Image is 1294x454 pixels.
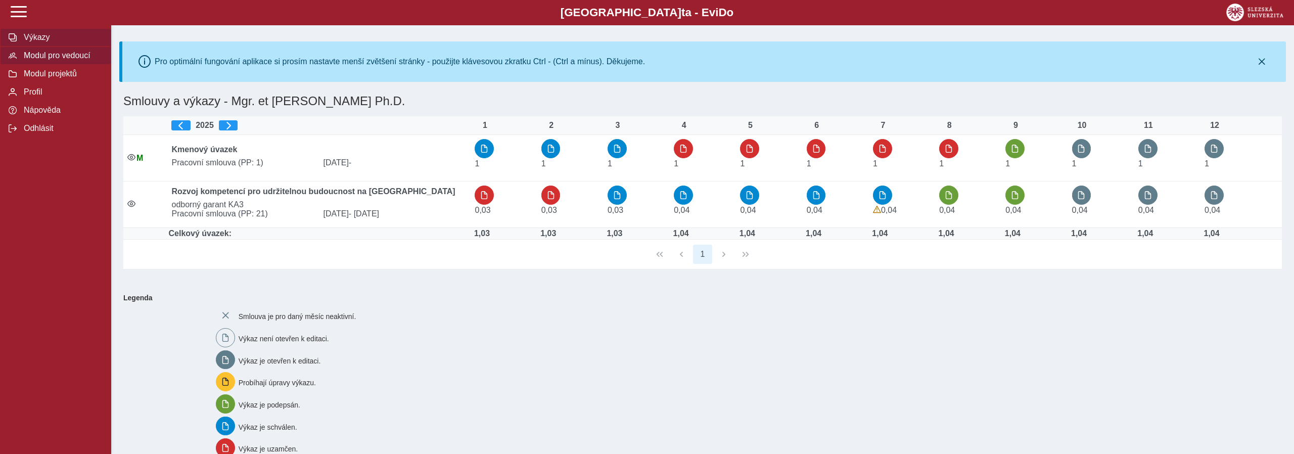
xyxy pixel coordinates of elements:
[21,124,103,133] span: Odhlásit
[1205,159,1209,168] span: Úvazek : 8 h / den. 40 h / týden.
[1069,229,1089,238] div: Úvazek : 8,32 h / den. 41,6 h / týden.
[21,87,103,97] span: Profil
[605,229,625,238] div: Úvazek : 8,24 h / den. 41,2 h / týden.
[807,159,811,168] span: Úvazek : 8 h / den. 40 h / týden.
[1201,229,1222,238] div: Úvazek : 8,32 h / den. 41,6 h / týden.
[608,206,623,214] span: Úvazek : 0,24 h / den. 1,2 h / týden.
[1072,206,1088,214] span: Úvazek : 0,32 h / den. 1,6 h / týden.
[1138,159,1143,168] span: Úvazek : 8 h / den. 40 h / týden.
[807,206,822,214] span: Úvazek : 0,32 h / den. 1,6 h / týden.
[693,245,712,264] button: 1
[1135,229,1156,238] div: Úvazek : 8,32 h / den. 41,6 h / týden.
[881,206,897,214] span: Úvazek : 0,32 h / den. 1,6 h / týden.
[1138,206,1154,214] span: Úvazek : 0,32 h / den. 1,6 h / týden.
[740,206,756,214] span: Úvazek : 0,32 h / den. 1,6 h / týden.
[472,229,492,238] div: Úvazek : 8,24 h / den. 41,2 h / týden.
[127,200,135,208] i: Smlouva je aktivní
[319,158,471,167] span: [DATE]
[681,6,685,19] span: t
[167,158,319,167] span: Pracovní smlouva (PP: 1)
[475,159,479,168] span: Úvazek : 8 h / den. 40 h / týden.
[936,229,956,238] div: Úvazek : 8,32 h / den. 41,6 h / týden.
[119,90,1091,112] h1: Smlouvy a výkazy - Mgr. et [PERSON_NAME] Ph.D.
[674,206,689,214] span: Úvazek : 0,32 h / den. 1,6 h / týden.
[21,106,103,115] span: Nápověda
[1072,159,1077,168] span: Úvazek : 8 h / den. 40 h / týden.
[1002,229,1023,238] div: Úvazek : 8,32 h / den. 41,6 h / týden.
[475,206,490,214] span: Úvazek : 0,24 h / den. 1,2 h / týden.
[870,229,890,238] div: Úvazek : 8,32 h / den. 41,6 h / týden.
[21,51,103,60] span: Modul pro vedoucí
[319,209,471,218] span: [DATE]
[239,356,321,365] span: Výkaz je otevřen k editaci.
[171,187,455,196] b: Rozvoj kompetencí pro udržitelnou budoucnost na [GEOGRAPHIC_DATA]
[608,159,612,168] span: Úvazek : 8 h / den. 40 h / týden.
[674,121,694,130] div: 4
[167,200,471,209] span: odborný garant KA3
[740,159,745,168] span: Úvazek : 8 h / den. 40 h / týden.
[155,57,645,66] div: Pro optimální fungování aplikace si prosím nastavte menší zvětšení stránky - použijte klávesovou ...
[873,121,893,130] div: 7
[674,159,678,168] span: Úvazek : 8 h / den. 40 h / týden.
[939,159,944,168] span: Úvazek : 8 h / den. 40 h / týden.
[1205,206,1220,214] span: Úvazek : 0,32 h / den. 1,6 h / týden.
[939,206,955,214] span: Úvazek : 0,32 h / den. 1,6 h / týden.
[718,6,726,19] span: D
[541,121,562,130] div: 2
[804,229,824,238] div: Úvazek : 8,32 h / den. 41,6 h / týden.
[541,206,557,214] span: Úvazek : 0,24 h / den. 1,2 h / týden.
[171,120,467,130] div: 2025
[608,121,628,130] div: 3
[136,154,143,162] span: Údaje souhlasí s údaji v Magionu
[127,153,135,161] i: Smlouva je aktivní
[239,335,329,343] span: Výkaz není otevřen k editaci.
[475,121,495,130] div: 1
[727,6,734,19] span: o
[21,33,103,42] span: Výkazy
[30,6,1264,19] b: [GEOGRAPHIC_DATA] a - Evi
[171,145,237,154] b: Kmenový úvazek
[1005,206,1021,214] span: Úvazek : 0,32 h / den. 1,6 h / týden.
[873,159,877,168] span: Úvazek : 8 h / den. 40 h / týden.
[671,229,691,238] div: Úvazek : 8,32 h / den. 41,6 h / týden.
[1005,159,1010,168] span: Úvazek : 8 h / den. 40 h / týden.
[239,445,298,453] span: Výkaz je uzamčen.
[119,290,1278,306] b: Legenda
[541,159,546,168] span: Úvazek : 8 h / den. 40 h / týden.
[239,312,356,321] span: Smlouva je pro daný měsíc neaktivní.
[1072,121,1092,130] div: 10
[740,121,760,130] div: 5
[1005,121,1026,130] div: 9
[239,379,316,387] span: Probíhají úpravy výkazu.
[737,229,757,238] div: Úvazek : 8,32 h / den. 41,6 h / týden.
[939,121,959,130] div: 8
[807,121,827,130] div: 6
[239,423,297,431] span: Výkaz je schválen.
[1138,121,1159,130] div: 11
[873,206,881,214] span: Výkaz obsahuje upozornění.
[239,401,300,409] span: Výkaz je podepsán.
[167,209,319,218] span: Pracovní smlouva (PP: 21)
[349,209,379,218] span: - [DATE]
[21,69,103,78] span: Modul projektů
[1205,121,1225,130] div: 12
[167,228,471,240] td: Celkový úvazek:
[1226,4,1283,21] img: logo_web_su.png
[349,158,351,167] span: -
[538,229,559,238] div: Úvazek : 8,24 h / den. 41,2 h / týden.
